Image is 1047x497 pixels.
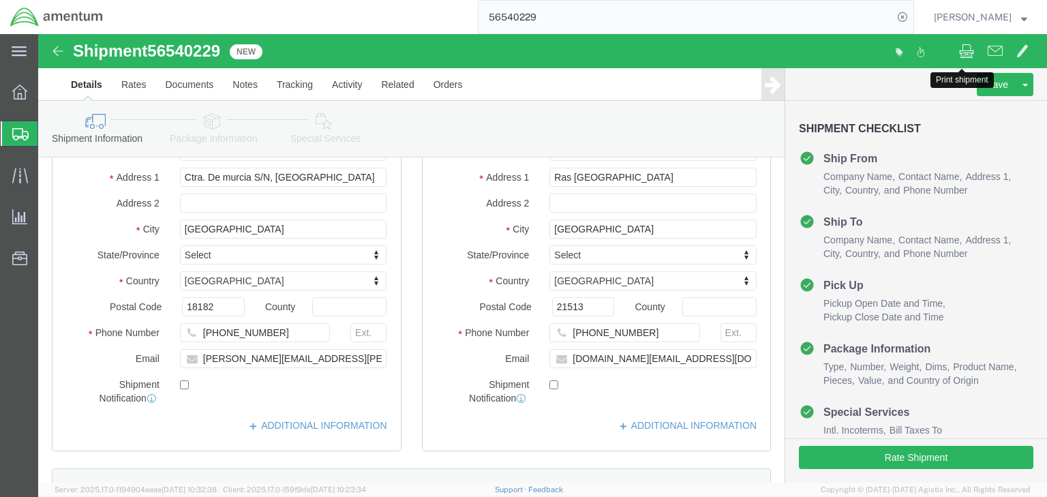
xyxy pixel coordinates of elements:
span: Server: 2025.17.0-1194904eeae [55,485,217,494]
a: Feedback [528,485,563,494]
span: Chris Haes [934,10,1012,25]
input: Search for shipment number, reference number [479,1,893,33]
button: [PERSON_NAME] [933,9,1028,25]
img: logo [10,7,104,27]
a: Support [495,485,529,494]
span: Client: 2025.17.0-159f9de [223,485,366,494]
span: [DATE] 10:23:34 [311,485,366,494]
span: Copyright © [DATE]-[DATE] Agistix Inc., All Rights Reserved [821,484,1031,496]
span: [DATE] 10:32:38 [162,485,217,494]
iframe: FS Legacy Container [38,34,1047,483]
